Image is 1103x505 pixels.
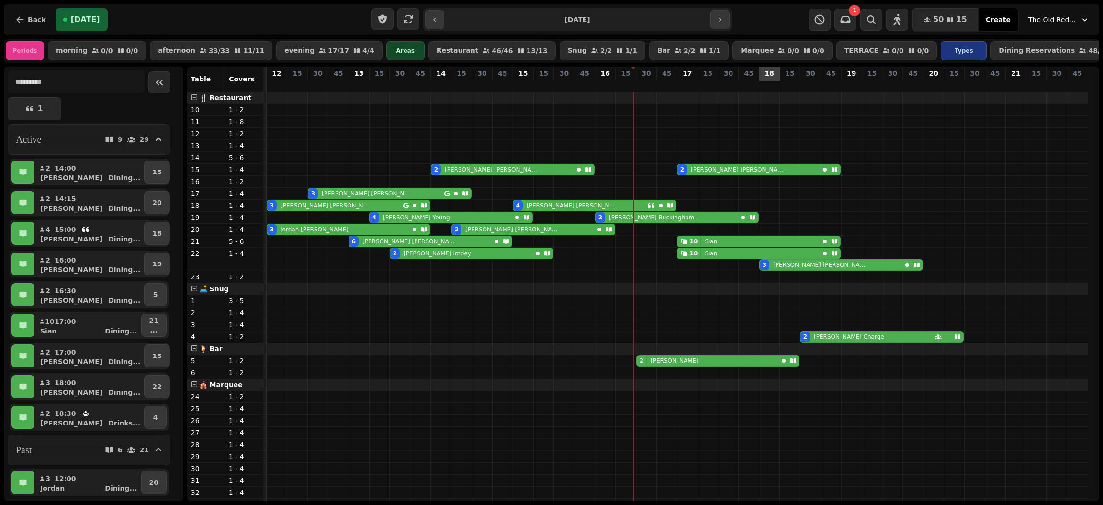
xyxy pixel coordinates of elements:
div: 10 [690,238,698,245]
p: 15 [539,69,548,78]
p: 3 [191,320,221,330]
p: 0 [663,80,671,90]
p: 4 / 4 [362,47,374,54]
p: 1 - 4 [229,320,259,330]
p: Sian [40,326,56,336]
p: 0 [827,80,835,90]
div: 2 [680,166,684,173]
p: 0 / 0 [892,47,904,54]
p: 15 [152,167,161,177]
p: 22 [191,249,221,258]
div: Types [941,41,987,60]
p: 0 / 0 [917,47,929,54]
p: 18 [765,69,774,78]
p: 17:00 [55,347,76,357]
p: [PERSON_NAME] [PERSON_NAME] [281,202,372,209]
p: 1 - 4 [229,189,259,198]
button: 218:30[PERSON_NAME]Drinks... [36,406,142,429]
p: 2 / 2 [684,47,696,54]
p: 17 [191,189,221,198]
button: 318:00[PERSON_NAME]Dining... [36,375,142,398]
p: [PERSON_NAME] [651,357,698,365]
p: 6 [273,80,281,90]
p: 1 / 1 [625,47,637,54]
p: 6 [118,447,123,453]
p: 0 [1053,80,1060,90]
p: morning [56,47,88,55]
p: 29 [140,136,149,143]
p: 1 - 2 [229,332,259,342]
p: 2 [191,308,221,318]
p: 5 [191,356,221,366]
p: ... [149,325,158,335]
p: 19 [847,69,856,78]
p: 30 [806,69,815,78]
p: 15 [293,69,302,78]
p: [PERSON_NAME] Buckingham [609,214,694,221]
div: Areas [386,41,425,60]
h2: Active [16,133,41,146]
span: 15 [956,16,967,23]
p: 4 [153,413,158,422]
p: 12:00 [55,474,76,483]
p: [PERSON_NAME] [PERSON_NAME] [445,166,540,173]
p: 22 [152,382,161,391]
p: afternoon [158,47,195,55]
p: 15 [1032,69,1041,78]
p: 45 [416,69,425,78]
p: 1 - 2 [229,105,259,115]
h2: Past [16,443,32,457]
p: 2 [45,163,51,173]
p: 0 / 0 [101,47,113,54]
p: 30 [477,69,486,78]
p: 23 [191,272,221,282]
p: 1 - 4 [229,416,259,425]
button: 415:00[PERSON_NAME]Dining... [36,222,142,245]
p: 14 [436,69,445,78]
p: 0 [848,80,855,90]
p: 11 / 11 [243,47,264,54]
p: 0 [909,80,917,90]
p: [PERSON_NAME] Impey [404,250,471,257]
p: 6 [355,80,363,90]
div: 3 [270,226,274,233]
div: 2 [455,226,459,233]
div: 4 [516,202,520,209]
p: 15 [703,69,712,78]
p: 3 [45,474,51,483]
p: 0 [786,80,794,90]
p: 21 [191,237,221,246]
p: 1 - 4 [229,225,259,234]
button: 312:00JordanDining... [36,471,139,494]
p: evening [284,47,315,55]
p: 2 [45,347,51,357]
p: 1 - 2 [229,272,259,282]
p: 2 / 2 [600,47,612,54]
button: 1017:00SianDining... [36,314,139,337]
p: 18:30 [55,409,76,418]
button: morning0/00/0 [48,41,146,60]
p: 1 - 4 [229,141,259,150]
p: 14:00 [55,163,76,173]
p: 2 [45,194,51,204]
p: 1 - 4 [229,404,259,413]
p: 0 [622,80,630,90]
p: 0 [930,80,937,90]
div: 3 [311,190,315,197]
p: 24 [191,392,221,402]
p: 1 - 4 [229,213,259,222]
p: Dining ... [105,326,137,336]
p: 15 [191,165,221,174]
span: 🍴 Restaurant [199,94,252,102]
div: 4 [372,214,376,221]
p: [PERSON_NAME] [PERSON_NAME] [773,261,868,269]
p: 20 [191,225,221,234]
p: [PERSON_NAME] [PERSON_NAME] [691,166,786,173]
p: 30 [970,69,979,78]
div: 2 [803,333,807,341]
p: 0 [971,80,979,90]
p: 20 [149,478,158,487]
p: Drinks ... [108,418,140,428]
p: 45 [744,69,754,78]
button: 216:00[PERSON_NAME]Dining... [36,252,142,275]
